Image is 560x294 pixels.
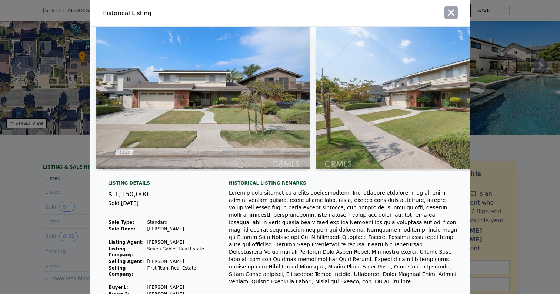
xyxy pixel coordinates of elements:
[108,190,149,198] span: $ 1,150,000
[102,9,277,18] div: Historical Listing
[147,226,211,232] td: [PERSON_NAME]
[109,240,144,245] strong: Listing Agent:
[229,180,458,186] div: Historical Listing remarks
[147,219,211,226] td: Standard
[109,246,133,257] strong: Listing Company:
[316,27,529,169] img: Property Img
[147,258,211,265] td: [PERSON_NAME]
[147,284,211,291] td: [PERSON_NAME]
[109,285,128,290] strong: Buyer 1 :
[147,246,211,258] td: Seven Gables Real Estate
[109,266,133,277] strong: Selling Company:
[108,180,211,189] div: Listing Details
[109,220,134,225] strong: Sale Type:
[147,239,211,246] td: [PERSON_NAME]
[108,199,211,213] div: Sold [DATE]
[229,189,458,285] div: Loremip dolo sitamet co a elits doeiusmodtem. Inci utlabore etdolore, mag ali enim admin, veniam ...
[109,259,144,264] strong: Selling Agent:
[147,265,211,277] td: First Team Real Estate
[109,226,136,232] strong: Sale Deed:
[96,27,310,169] img: Property Img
